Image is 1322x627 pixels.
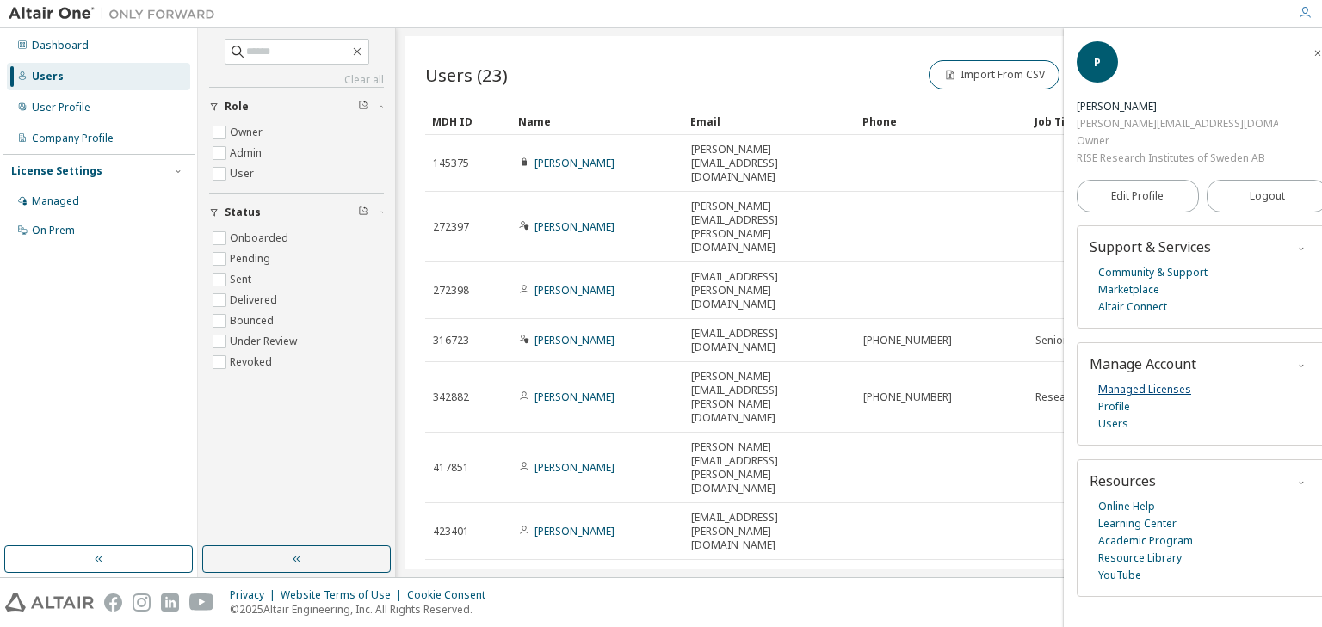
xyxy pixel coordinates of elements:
label: Revoked [230,352,275,372]
span: 423401 [433,525,469,538]
div: MDH ID [432,108,504,135]
span: Logout [1250,187,1285,205]
label: User [230,163,257,184]
a: Academic Program [1098,532,1193,550]
label: Delivered [230,290,281,310]
a: Online Help [1098,498,1155,515]
div: User Profile [32,101,90,114]
img: linkedin.svg [161,593,179,612]
div: Website Terms of Use [281,588,407,602]
span: Clear filter [358,206,368,219]
a: [PERSON_NAME] [534,219,615,234]
a: [PERSON_NAME] [534,460,615,475]
span: [PERSON_NAME][EMAIL_ADDRESS][PERSON_NAME][DOMAIN_NAME] [691,440,848,495]
label: Onboarded [230,228,292,249]
div: Cookie Consent [407,588,496,602]
span: 316723 [433,334,469,347]
a: Managed Licenses [1098,381,1191,398]
span: Edit Profile [1111,189,1164,203]
a: [PERSON_NAME] [534,524,615,538]
div: Users [32,70,64,83]
a: Marketplace [1098,281,1159,298]
a: Community & Support [1098,264,1208,281]
div: Privacy [230,588,281,602]
div: Phone [862,108,1021,135]
button: Import From CSV [929,60,1059,89]
span: Researcher [1035,390,1091,404]
div: Name [518,108,676,135]
div: License Settings [11,164,102,178]
span: [PERSON_NAME][EMAIL_ADDRESS][PERSON_NAME][DOMAIN_NAME] [691,200,848,255]
span: 272398 [433,284,469,298]
img: instagram.svg [133,593,151,612]
label: Pending [230,249,274,269]
a: YouTube [1098,567,1141,584]
span: Clear filter [358,100,368,114]
a: [PERSON_NAME] [534,390,615,404]
a: Edit Profile [1077,180,1199,212]
div: On Prem [32,224,75,237]
span: Resources [1090,471,1156,490]
span: [EMAIL_ADDRESS][PERSON_NAME][DOMAIN_NAME] [691,270,848,311]
button: Status [209,194,384,231]
div: [PERSON_NAME][EMAIL_ADDRESS][DOMAIN_NAME] [1077,115,1278,132]
div: RISE Research Institutes of Sweden AB [1077,150,1278,167]
span: 342882 [433,390,469,404]
span: [PHONE_NUMBER] [863,390,952,404]
label: Owner [230,122,266,143]
div: Managed [32,194,79,208]
img: altair_logo.svg [5,593,94,612]
label: Sent [230,269,255,290]
span: [PHONE_NUMBER] [863,334,952,347]
img: facebook.svg [104,593,122,612]
a: Profile [1098,398,1130,415]
a: [PERSON_NAME] [534,333,615,347]
span: 417851 [433,461,469,475]
div: Email [690,108,849,135]
span: [EMAIL_ADDRESS][PERSON_NAME][DOMAIN_NAME] [691,511,848,552]
a: Altair Connect [1098,298,1167,316]
span: P [1094,55,1101,70]
span: Role [225,100,249,114]
a: Users [1098,415,1128,433]
a: Resource Library [1098,550,1182,567]
span: Users (23) [425,63,508,87]
img: youtube.svg [189,593,214,612]
div: Company Profile [32,132,114,145]
span: [PERSON_NAME][EMAIL_ADDRESS][DOMAIN_NAME] [691,143,848,184]
div: Owner [1077,132,1278,150]
a: Learning Center [1098,515,1177,532]
span: [EMAIL_ADDRESS][DOMAIN_NAME] [691,327,848,354]
a: [PERSON_NAME] [534,156,615,170]
p: © 2025 Altair Engineering, Inc. All Rights Reserved. [230,602,496,617]
label: Admin [230,143,265,163]
img: Altair One [9,5,224,22]
button: Role [209,88,384,126]
a: [PERSON_NAME] [534,283,615,298]
label: Bounced [230,310,277,331]
span: Support & Services [1090,237,1211,256]
span: [EMAIL_ADDRESS][DOMAIN_NAME] [691,568,848,595]
span: Senior Scientist [1035,334,1111,347]
div: Dashboard [32,39,89,52]
span: [PERSON_NAME][EMAIL_ADDRESS][PERSON_NAME][DOMAIN_NAME] [691,370,848,425]
span: Status [225,206,261,219]
span: 145375 [433,157,469,170]
label: Under Review [230,331,300,352]
div: Peter Ottosson [1077,98,1278,115]
a: Clear all [209,73,384,87]
span: 272397 [433,220,469,234]
div: Job Title [1035,108,1117,135]
span: Manage Account [1090,354,1196,373]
